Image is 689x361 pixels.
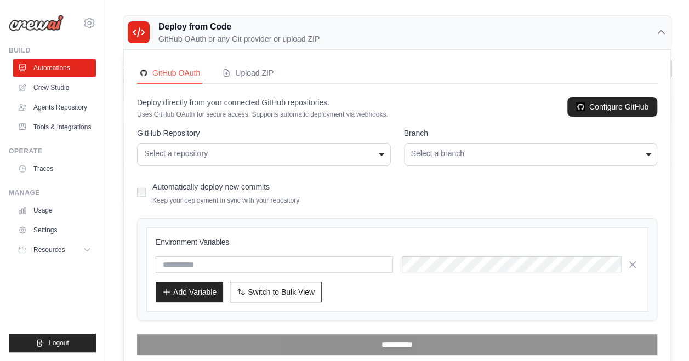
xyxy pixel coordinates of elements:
h3: Deploy from Code [158,20,320,33]
p: Manage and monitor your active crew automations from this dashboard. [123,74,367,85]
div: GitHub OAuth [139,67,200,78]
div: Manage [9,188,96,197]
span: Switch to Bulk View [248,286,315,297]
p: Deploy directly from your connected GitHub repositories. [137,97,388,108]
p: Uses GitHub OAuth for secure access. Supports automatic deployment via webhooks. [137,110,388,119]
div: Build [9,46,96,55]
a: Configure GitHub [567,97,657,117]
button: Switch to Bulk View [230,282,322,302]
label: GitHub Repository [137,128,391,139]
span: Logout [49,339,69,347]
img: GitHub [139,68,148,77]
a: Automations [13,59,96,77]
img: GitHub [576,102,585,111]
span: Resources [33,245,65,254]
img: Logo [9,15,64,31]
a: Traces [13,160,96,177]
th: Crew [123,98,261,121]
h3: Environment Variables [156,237,639,248]
a: Usage [13,202,96,219]
nav: Deployment Source [137,63,657,84]
h2: Automations Live [123,59,367,74]
div: Select a branch [411,148,651,159]
button: Resources [13,241,96,259]
div: Operate [9,147,96,156]
p: GitHub OAuth or any Git provider or upload ZIP [158,33,320,44]
button: Logout [9,334,96,352]
button: Add Variable [156,282,223,302]
div: Select a repository [144,148,384,159]
a: Crew Studio [13,79,96,96]
a: Tools & Integrations [13,118,96,136]
a: Agents Repository [13,99,96,116]
label: Automatically deploy new commits [152,182,270,191]
a: Settings [13,221,96,239]
p: Keep your deployment in sync with your repository [152,196,299,205]
div: Upload ZIP [222,67,274,78]
button: GitHubGitHub OAuth [137,63,202,84]
button: Upload ZIP [220,63,276,84]
label: Branch [404,128,658,139]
